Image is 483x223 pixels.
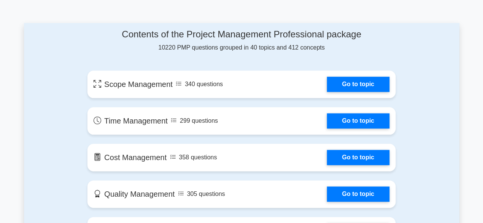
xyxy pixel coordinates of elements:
[327,186,389,202] a: Go to topic
[327,150,389,165] a: Go to topic
[87,29,396,40] h4: Contents of the Project Management Professional package
[87,29,396,52] div: 10220 PMP questions grouped in 40 topics and 412 concepts
[327,77,389,92] a: Go to topic
[327,113,389,128] a: Go to topic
